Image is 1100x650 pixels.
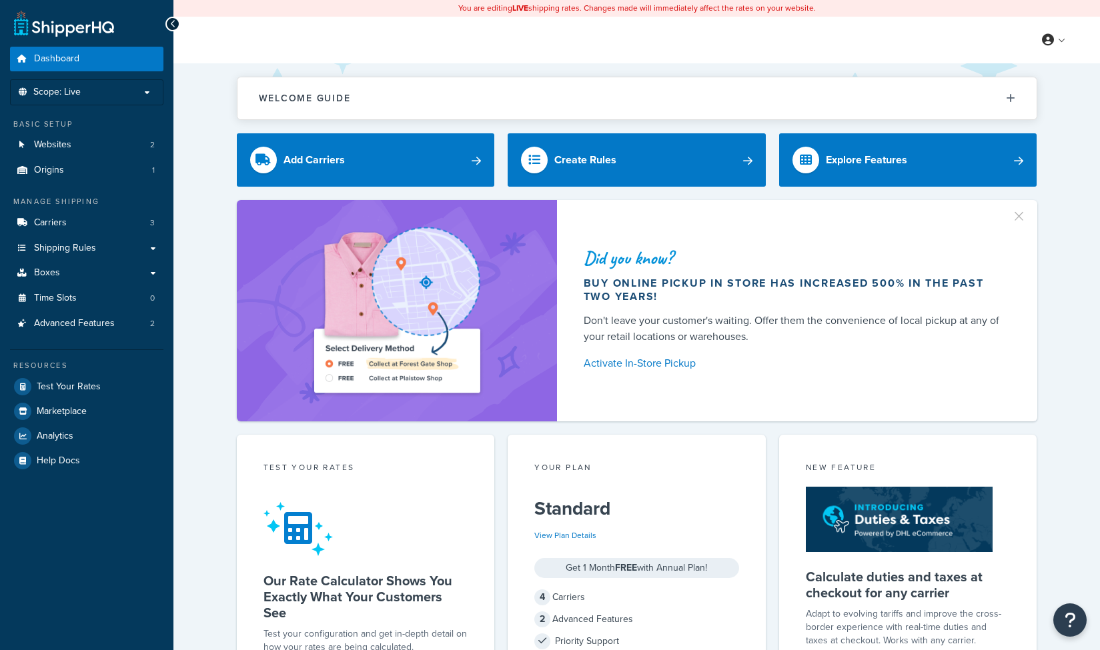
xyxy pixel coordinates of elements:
div: Advanced Features [534,610,739,629]
a: Boxes [10,261,163,285]
span: 0 [150,293,155,304]
a: Carriers3 [10,211,163,235]
span: Websites [34,139,71,151]
span: Dashboard [34,53,79,65]
span: Shipping Rules [34,243,96,254]
div: Don't leave your customer's waiting. Offer them the convenience of local pickup at any of your re... [584,313,1005,345]
a: Advanced Features2 [10,311,163,336]
p: Adapt to evolving tariffs and improve the cross-border experience with real-time duties and taxes... [806,607,1011,647]
span: Carriers [34,217,67,229]
span: Analytics [37,431,73,442]
li: Carriers [10,211,163,235]
a: View Plan Details [534,529,596,541]
div: Create Rules [554,151,616,169]
a: Dashboard [10,47,163,71]
span: Test Your Rates [37,381,101,393]
div: Did you know? [584,249,1005,267]
li: Origins [10,158,163,183]
div: New Feature [806,461,1011,477]
span: Boxes [34,267,60,279]
button: Welcome Guide [237,77,1037,119]
li: Websites [10,133,163,157]
a: Help Docs [10,449,163,473]
span: Advanced Features [34,318,115,329]
a: Marketplace [10,399,163,423]
span: 1 [152,165,155,176]
button: Open Resource Center [1053,603,1087,637]
div: Buy online pickup in store has increased 500% in the past two years! [584,277,1005,303]
div: Test your rates [263,461,468,477]
a: Explore Features [779,133,1037,187]
a: Websites2 [10,133,163,157]
div: Manage Shipping [10,196,163,207]
li: Advanced Features [10,311,163,336]
li: Time Slots [10,286,163,311]
a: Shipping Rules [10,236,163,261]
a: Origins1 [10,158,163,183]
span: Marketplace [37,406,87,417]
span: Time Slots [34,293,77,304]
h5: Our Rate Calculator Shows You Exactly What Your Customers See [263,573,468,621]
span: 4 [534,589,550,605]
h5: Standard [534,498,739,519]
a: Test Your Rates [10,375,163,399]
div: Add Carriers [284,151,345,169]
div: Your Plan [534,461,739,477]
span: Help Docs [37,455,80,467]
a: Activate In-Store Pickup [584,354,1005,373]
strong: FREE [615,561,637,575]
span: Scope: Live [33,87,81,98]
div: Explore Features [826,151,907,169]
span: Origins [34,165,64,176]
span: 2 [534,611,550,627]
a: Create Rules [508,133,766,187]
img: ad-shirt-map-b0359fc47e01cab431d101c4b569394f6a03f54285957d908178d52f29eb9668.png [276,220,518,401]
div: Resources [10,360,163,371]
div: Carriers [534,588,739,607]
div: Basic Setup [10,119,163,130]
span: 2 [150,318,155,329]
a: Time Slots0 [10,286,163,311]
a: Analytics [10,424,163,448]
a: Add Carriers [237,133,495,187]
div: Get 1 Month with Annual Plan! [534,558,739,578]
h5: Calculate duties and taxes at checkout for any carrier [806,569,1011,601]
span: 2 [150,139,155,151]
b: LIVE [512,2,528,14]
h2: Welcome Guide [259,93,351,103]
span: 3 [150,217,155,229]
